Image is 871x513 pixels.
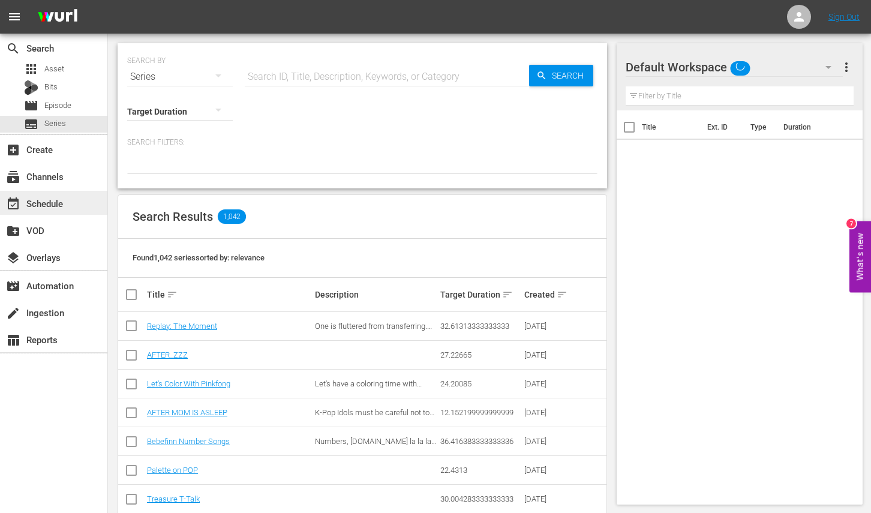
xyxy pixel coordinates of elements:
span: Search [6,41,20,56]
span: Asset [24,62,38,76]
div: Bits [24,80,38,95]
a: Bebefinn Number Songs [147,437,230,446]
p: Search Filters: [127,137,597,148]
span: create_new_folder [6,224,20,238]
span: sort [557,289,567,300]
span: Reports [6,333,20,347]
span: Automation [6,279,20,293]
span: Schedule [6,197,20,211]
span: Search Results [133,209,213,224]
div: [DATE] [524,322,563,331]
div: 24.20085 [440,379,521,388]
span: sort [502,289,513,300]
a: Palette on POP [147,466,198,475]
span: Episode [24,98,38,113]
span: Numbers, [DOMAIN_NAME] la la la la la la. Have fun counting numbers! [315,437,436,455]
span: Channels [6,170,20,184]
div: 30.004283333333333 [440,494,521,503]
div: 27.22665 [440,350,521,359]
div: Title [147,287,311,302]
span: Series [24,117,38,131]
div: Created [524,287,563,302]
span: Bits [44,81,58,93]
span: Ingestion [6,306,20,320]
div: [DATE] [524,437,563,446]
button: Search [529,65,593,86]
div: [DATE] [524,379,563,388]
span: 1,042 [218,209,246,224]
span: menu [7,10,22,24]
div: 22.4313 [440,466,521,475]
div: [DATE] [524,466,563,475]
th: Title [642,110,700,144]
span: Let's have a coloring time with Pinkfong! [315,379,422,397]
th: Ext. ID [700,110,743,144]
a: AFTER MOM IS ASLEEP [147,408,227,417]
div: 36.416383333333336 [440,437,521,446]
span: sort [167,289,178,300]
span: Search [547,65,593,86]
a: AFTER_ZZZ [147,350,188,359]
div: 12.152199999999999 [440,408,521,417]
span: Series [44,118,66,130]
th: Type [743,110,776,144]
th: Duration [776,110,848,144]
div: 7 [846,218,856,228]
span: One is fluttered from transferring. One is nervous because of transferred kid. The start of love ... [315,322,432,358]
button: Open Feedback Widget [849,221,871,292]
div: Series [127,60,233,94]
div: Description [315,290,437,299]
div: [DATE] [524,494,563,503]
span: Episode [44,100,71,112]
a: Treasure T-Talk [147,494,200,503]
span: more_vert [839,60,854,74]
span: Asset [44,63,64,75]
div: Default Workspace [626,50,843,84]
span: Found 1,042 series sorted by: relevance [133,253,265,262]
div: [DATE] [524,350,563,359]
div: Target Duration [440,287,521,302]
span: Overlays [6,251,20,265]
a: Sign Out [828,12,860,22]
img: ans4CAIJ8jUAAAAAAAAAAAAAAAAAAAAAAAAgQb4GAAAAAAAAAAAAAAAAAAAAAAAAJMjXAAAAAAAAAAAAAAAAAAAAAAAAgAT5G... [29,3,86,31]
span: Create [6,143,20,157]
button: more_vert [839,53,854,82]
a: Replay: The Moment [147,322,217,331]
a: Let's Color With Pinkfong [147,379,230,388]
span: K-Pop Idols must be careful not to wake up the “mom” in the back while performing missions. They ... [315,408,435,462]
div: 32.61313333333333 [440,322,521,331]
div: [DATE] [524,408,563,417]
